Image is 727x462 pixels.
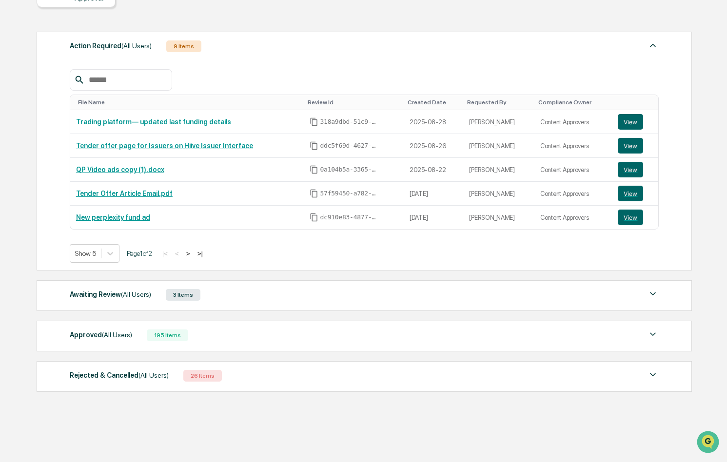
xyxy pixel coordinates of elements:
[618,186,652,201] a: View
[404,134,463,158] td: 2025-08-26
[70,288,151,301] div: Awaiting Review
[97,165,118,173] span: Pylon
[67,119,125,136] a: 🗄️Attestations
[404,182,463,206] td: [DATE]
[310,189,318,198] span: Copy Id
[310,141,318,150] span: Copy Id
[534,182,612,206] td: Content Approvers
[618,138,643,154] button: View
[463,206,534,229] td: [PERSON_NAME]
[76,118,231,126] a: Trading platform— updated last funding details
[463,158,534,182] td: [PERSON_NAME]
[618,162,652,177] a: View
[195,250,206,258] button: >|
[76,213,150,221] a: New perplexity fund ad
[138,371,169,379] span: (All Users)
[647,288,659,300] img: caret
[33,84,123,92] div: We're available if you need us!
[71,124,79,132] div: 🗄️
[618,138,652,154] a: View
[534,110,612,134] td: Content Approvers
[166,40,201,52] div: 9 Items
[10,142,18,150] div: 🔎
[463,110,534,134] td: [PERSON_NAME]
[33,75,160,84] div: Start new chat
[463,134,534,158] td: [PERSON_NAME]
[408,99,459,106] div: Toggle SortBy
[618,114,643,130] button: View
[618,162,643,177] button: View
[647,369,659,381] img: caret
[166,77,177,89] button: Start new chat
[534,206,612,229] td: Content Approvers
[463,182,534,206] td: [PERSON_NAME]
[69,165,118,173] a: Powered byPylon
[404,110,463,134] td: 2025-08-28
[308,99,400,106] div: Toggle SortBy
[70,369,169,382] div: Rejected & Cancelled
[20,123,63,133] span: Preclearance
[320,213,379,221] span: dc910e83-4877-4103-b15e-bf87db00f614
[76,190,173,197] a: Tender Offer Article Email.pdf
[320,118,379,126] span: 318a9dbd-51c9-473e-9dd0-57efbaa2a655
[320,190,379,197] span: 57f59450-a782-4865-ac16-a45fae92c464
[618,210,643,225] button: View
[80,123,121,133] span: Attestations
[310,165,318,174] span: Copy Id
[404,158,463,182] td: 2025-08-22
[76,142,253,150] a: Tender offer page for Issuers on Hiive Issuer Interface
[20,141,61,151] span: Data Lookup
[647,39,659,51] img: caret
[166,289,200,301] div: 3 Items
[121,42,152,50] span: (All Users)
[618,186,643,201] button: View
[183,370,222,382] div: 26 Items
[538,99,609,106] div: Toggle SortBy
[320,166,379,173] span: 0a104b5a-3365-4e16-98ad-43a4f330f6db
[10,20,177,36] p: How can we help?
[183,250,193,258] button: >
[172,250,182,258] button: <
[70,328,132,341] div: Approved
[534,134,612,158] td: Content Approvers
[76,166,164,173] a: QP Video ads copy (1).docx
[534,158,612,182] td: Content Approvers
[620,99,654,106] div: Toggle SortBy
[310,213,318,222] span: Copy Id
[6,137,65,155] a: 🔎Data Lookup
[102,331,132,339] span: (All Users)
[618,210,652,225] a: View
[159,250,171,258] button: |<
[467,99,531,106] div: Toggle SortBy
[618,114,652,130] a: View
[404,206,463,229] td: [DATE]
[310,117,318,126] span: Copy Id
[78,99,300,106] div: Toggle SortBy
[696,430,722,456] iframe: Open customer support
[10,75,27,92] img: 1746055101610-c473b297-6a78-478c-a979-82029cc54cd1
[70,39,152,52] div: Action Required
[121,290,151,298] span: (All Users)
[6,119,67,136] a: 🖐️Preclearance
[320,142,379,150] span: ddc5f69d-4627-4722-aeaa-ccc955e7ddc8
[647,328,659,340] img: caret
[10,124,18,132] div: 🖐️
[147,329,188,341] div: 195 Items
[127,250,152,257] span: Page 1 of 2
